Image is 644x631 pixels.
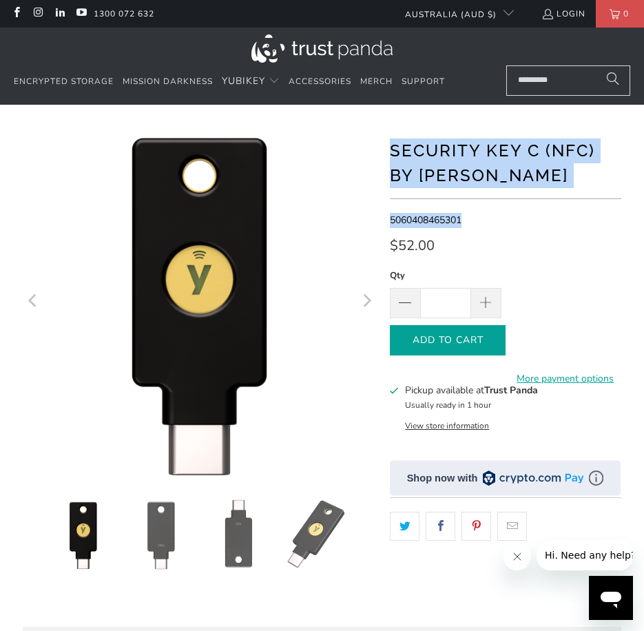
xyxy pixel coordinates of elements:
a: Share this on Pinterest [461,512,491,541]
h1: Security Key C (NFC) by [PERSON_NAME] [390,136,621,188]
img: Security Key C (NFC) by Yubico - Trust Panda [280,499,351,570]
div: Shop now with [407,471,478,485]
span: Support [402,76,445,87]
a: Trust Panda Australia on LinkedIn [54,8,65,19]
a: Trust Panda Australia on YouTube [75,8,87,19]
a: More payment options [510,371,621,386]
button: Previous [22,125,44,479]
h3: Pickup available at [405,383,538,397]
span: Mission Darkness [123,76,213,87]
a: Merch [360,65,393,98]
summary: YubiKey [222,65,280,98]
small: Usually ready in 1 hour [405,400,491,411]
iframe: Close message [503,543,531,570]
a: Encrypted Storage [14,65,114,98]
span: Merch [360,76,393,87]
span: Accessories [289,76,351,87]
button: View store information [405,420,489,431]
a: Share this on Facebook [426,512,455,541]
img: Trust Panda Australia [251,34,393,63]
input: Search... [506,65,630,96]
b: Trust Panda [484,384,538,397]
a: Share this on Twitter [390,512,419,541]
a: Support [402,65,445,98]
iframe: Message from company [537,540,633,570]
button: Add to Cart [390,325,506,356]
a: Mission Darkness [123,65,213,98]
nav: Translation missing: en.navigation.header.main_nav [14,65,445,98]
a: 1300 072 632 [94,6,154,21]
span: $52.00 [390,236,435,255]
span: 5060408465301 [390,214,461,227]
a: Login [541,6,585,21]
img: Security Key C (NFC) by Yubico - Trust Panda [203,499,274,570]
span: Encrypted Storage [14,76,114,87]
span: Hi. Need any help? [8,10,99,21]
a: Trust Panda Australia on Instagram [32,8,43,19]
iframe: Reviews Widget [390,565,621,610]
a: Trust Panda Australia on Facebook [10,8,22,19]
a: Accessories [289,65,351,98]
span: Add to Cart [404,335,491,346]
a: Security Key C (NFC) by Yubico - Trust Panda [23,125,376,479]
a: Email this to a friend [497,512,527,541]
button: Next [355,125,377,479]
img: Security Key C (NFC) by Yubico - Trust Panda [125,499,196,570]
button: Search [596,65,630,96]
img: Security Key C (NFC) by Yubico - Trust Panda [48,499,119,570]
label: Qty [390,268,501,283]
span: YubiKey [222,74,265,87]
iframe: Button to launch messaging window [589,576,633,620]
